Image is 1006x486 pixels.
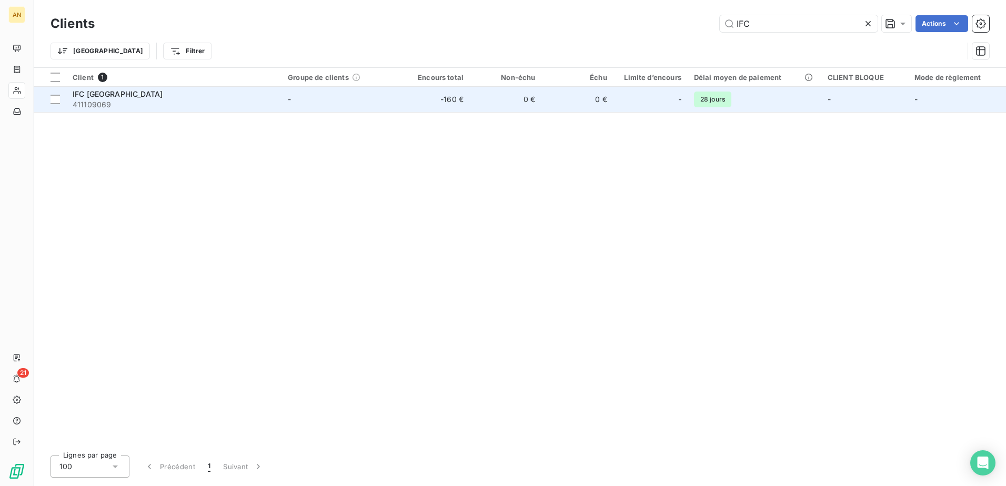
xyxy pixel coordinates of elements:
span: 1 [208,461,210,472]
div: Délai moyen de paiement [694,73,815,82]
span: - [288,95,291,104]
span: 411109069 [73,99,275,110]
div: Mode de règlement [914,73,1000,82]
button: Précédent [138,455,202,478]
span: - [678,94,681,105]
div: Non-échu [476,73,535,82]
td: 0 € [470,87,541,112]
td: -160 € [398,87,470,112]
button: 1 [202,455,217,478]
td: 0 € [541,87,613,112]
span: Groupe de clients [288,73,349,82]
span: 28 jours [694,92,731,107]
div: Limite d’encours [620,73,681,82]
button: Actions [916,15,968,32]
span: - [914,95,918,104]
div: Open Intercom Messenger [970,450,995,475]
button: Suivant [217,455,270,478]
div: Encours total [405,73,464,82]
span: 21 [17,368,29,378]
div: AN [8,6,25,23]
span: IFC [GEOGRAPHIC_DATA] [73,89,163,98]
span: 1 [98,73,107,82]
img: Logo LeanPay [8,463,25,480]
button: Filtrer [163,43,212,59]
div: Échu [548,73,607,82]
div: CLIENT BLOQUE [828,73,902,82]
button: [GEOGRAPHIC_DATA] [51,43,150,59]
input: Rechercher [720,15,878,32]
span: 100 [59,461,72,472]
span: - [828,95,831,104]
h3: Clients [51,14,95,33]
span: Client [73,73,94,82]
